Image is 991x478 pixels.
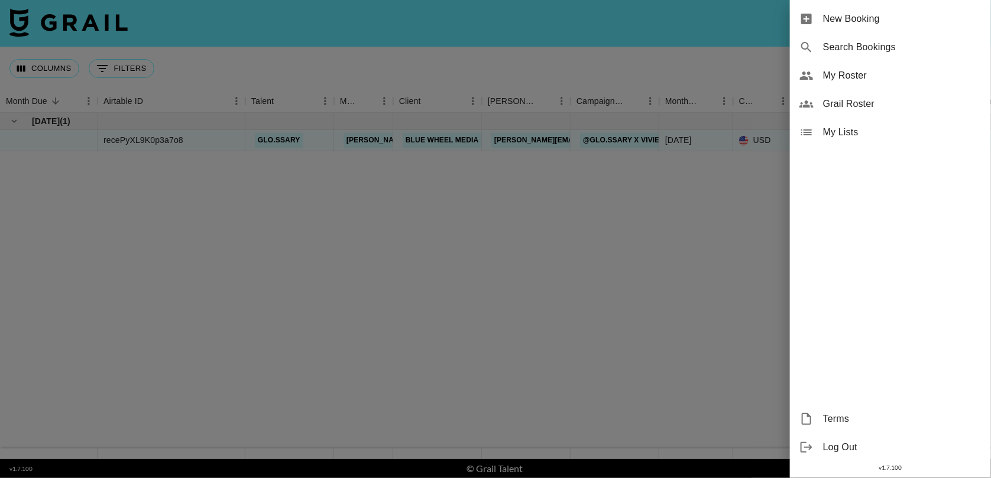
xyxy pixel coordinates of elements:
[823,97,982,111] span: Grail Roster
[823,125,982,139] span: My Lists
[790,461,991,474] div: v 1.7.100
[790,5,991,33] div: New Booking
[790,61,991,90] div: My Roster
[823,412,982,426] span: Terms
[790,90,991,118] div: Grail Roster
[823,69,982,83] span: My Roster
[790,433,991,461] div: Log Out
[790,405,991,433] div: Terms
[823,440,982,454] span: Log Out
[823,12,982,26] span: New Booking
[790,33,991,61] div: Search Bookings
[823,40,982,54] span: Search Bookings
[790,118,991,147] div: My Lists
